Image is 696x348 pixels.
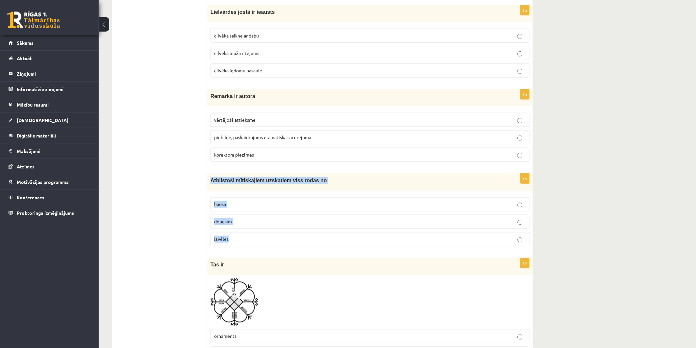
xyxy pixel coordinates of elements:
[9,190,90,205] a: Konferences
[517,136,523,141] input: piebilde, paskaidrojums dramatiskā sacerējumā
[214,117,256,123] span: vērtējošā attieksme
[9,82,90,97] a: Informatīvie ziņojumi
[9,97,90,112] a: Mācību resursi
[9,35,90,50] a: Sākums
[17,66,90,81] legend: Ziņojumi
[214,219,232,225] span: debesīm
[17,55,33,61] span: Aktuāli
[9,128,90,143] a: Digitālie materiāli
[17,117,68,123] span: [DEMOGRAPHIC_DATA]
[517,220,523,225] input: debesīm
[520,89,530,100] p: 1p
[517,335,523,340] input: ornaments
[214,201,226,207] span: haosa
[7,12,60,28] a: Rīgas 1. Tālmācības vidusskola
[211,262,224,268] span: Tas ir
[520,258,530,268] p: 1p
[517,153,523,158] input: korektora piezīmes
[17,102,49,108] span: Mācību resursi
[520,173,530,184] p: 1p
[17,179,69,185] span: Motivācijas programma
[17,143,90,159] legend: Maksājumi
[9,205,90,220] a: Proktoringa izmēģinājums
[9,174,90,189] a: Motivācijas programma
[17,40,34,46] span: Sākums
[9,159,90,174] a: Atzīmes
[211,278,258,326] img: 1.jpg
[214,134,311,140] span: piebilde, paskaidrojums dramatiskā sacerējumā
[17,194,44,200] span: Konferences
[517,51,523,57] input: cilvēka mūža ritējums
[17,163,35,169] span: Atzīmes
[214,152,254,158] span: korektora piezīmes
[211,93,255,99] span: Remarka ir autora
[9,143,90,159] a: Maksājumi
[211,9,275,15] span: Lielvārdes jostā ir ieausts
[9,51,90,66] a: Aktuāli
[517,118,523,123] input: vērtējošā attieksme
[214,236,229,242] span: izvēles
[214,33,259,38] span: cilvēka saikne ar dabu
[520,5,530,15] p: 1p
[517,203,523,208] input: haosa
[517,34,523,39] input: cilvēka saikne ar dabu
[17,210,74,216] span: Proktoringa izmēģinājums
[214,333,236,339] span: ornaments
[9,66,90,81] a: Ziņojumi
[214,50,259,56] span: cilvēka mūža ritējums
[17,133,56,138] span: Digitālie materiāli
[17,82,90,97] legend: Informatīvie ziņojumi
[214,67,262,73] span: cilvēka iedomu pasaule
[517,237,523,243] input: izvēles
[517,69,523,74] input: cilvēka iedomu pasaule
[9,112,90,128] a: [DEMOGRAPHIC_DATA]
[211,178,327,183] span: Atbilstoši mītiskajiem uzskatiem viss rodas no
